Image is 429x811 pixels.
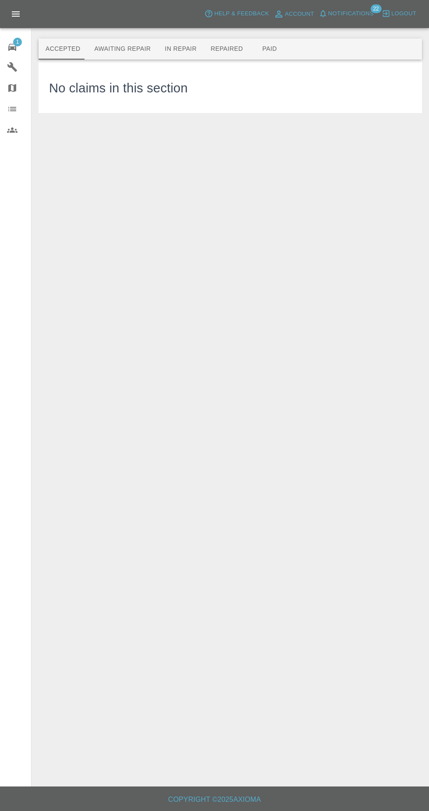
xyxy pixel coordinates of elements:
[39,39,87,60] button: Accepted
[87,39,158,60] button: Awaiting Repair
[204,39,250,60] button: Repaired
[49,79,188,98] h3: No claims in this section
[13,38,22,46] span: 1
[7,793,422,806] h6: Copyright © 2025 Axioma
[328,9,374,19] span: Notifications
[271,7,316,21] a: Account
[391,9,416,19] span: Logout
[380,7,418,21] button: Logout
[214,9,269,19] span: Help & Feedback
[250,39,289,60] button: Paid
[285,9,314,19] span: Account
[316,7,376,21] button: Notifications
[202,7,271,21] button: Help & Feedback
[370,4,381,13] span: 22
[5,4,26,25] button: Open drawer
[158,39,204,60] button: In Repair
